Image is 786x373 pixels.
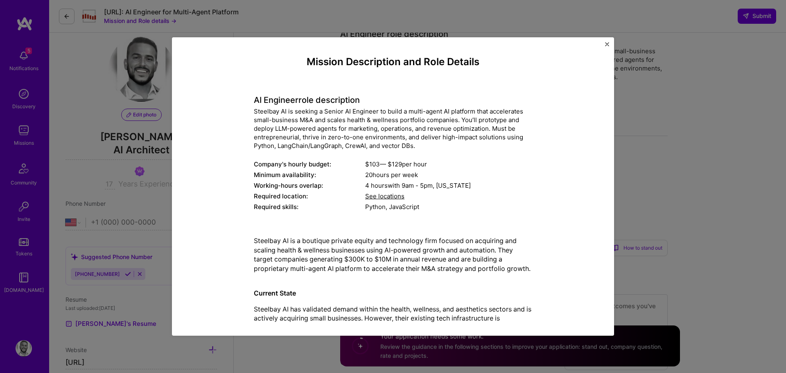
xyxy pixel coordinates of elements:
span: 9am - 5pm , [400,182,436,189]
button: Close [605,42,609,51]
div: Company's hourly budget: [254,160,365,168]
div: 20 hours per week [365,171,532,179]
span: See locations [365,192,404,200]
h4: AI Engineer role description [254,95,532,105]
strong: Current State [254,289,296,297]
div: $ 103 — $ 129 per hour [365,160,532,168]
div: Working-hours overlap: [254,181,365,190]
h4: Mission Description and Role Details [254,56,532,68]
div: Minimum availability: [254,171,365,179]
div: Required location: [254,192,365,200]
p: Steelbay AI has validated demand within the health, wellness, and aesthetics sectors and is activ... [254,305,532,341]
div: Steelbay AI is seeking a Senior AI Engineer to build a multi-agent AI platform that accelerates s... [254,107,532,150]
div: Python, JavaScript [365,202,532,211]
div: 4 hours with [US_STATE] [365,181,532,190]
p: Steelbay AI is a boutique private equity and technology firm focused on acquiring and scaling hea... [254,236,532,282]
div: Required skills: [254,202,365,211]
